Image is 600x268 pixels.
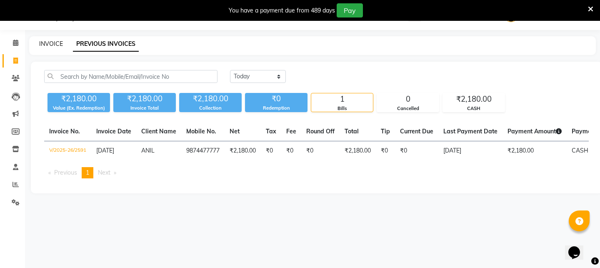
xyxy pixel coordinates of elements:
[311,105,373,112] div: Bills
[73,37,139,52] a: PREVIOUS INVOICES
[44,167,589,178] nav: Pagination
[54,169,77,176] span: Previous
[39,40,63,48] a: INVOICE
[381,128,390,135] span: Tip
[281,141,301,161] td: ₹0
[572,147,588,154] span: CASH
[225,141,261,161] td: ₹2,180.00
[245,105,307,112] div: Redemption
[400,128,433,135] span: Current Due
[261,141,281,161] td: ₹0
[245,93,307,105] div: ₹0
[345,128,359,135] span: Total
[96,128,131,135] span: Invoice Date
[113,93,176,105] div: ₹2,180.00
[565,235,592,260] iframe: chat widget
[443,105,505,112] div: CASH
[443,93,505,105] div: ₹2,180.00
[311,93,373,105] div: 1
[49,128,80,135] span: Invoice No.
[179,105,242,112] div: Collection
[286,128,296,135] span: Fee
[141,147,155,154] span: ANIL
[340,141,376,161] td: ₹2,180.00
[502,141,567,161] td: ₹2,180.00
[306,128,335,135] span: Round Off
[98,169,110,176] span: Next
[377,105,439,112] div: Cancelled
[337,3,363,18] button: Pay
[113,105,176,112] div: Invoice Total
[44,70,217,83] input: Search by Name/Mobile/Email/Invoice No
[96,147,114,154] span: [DATE]
[438,141,502,161] td: [DATE]
[230,128,240,135] span: Net
[47,105,110,112] div: Value (Ex. Redemption)
[377,93,439,105] div: 0
[507,128,562,135] span: Payment Amount
[47,93,110,105] div: ₹2,180.00
[301,141,340,161] td: ₹0
[229,6,335,15] div: You have a payment due from 489 days
[443,128,497,135] span: Last Payment Date
[181,141,225,161] td: 9874477777
[86,169,89,176] span: 1
[376,141,395,161] td: ₹0
[266,128,276,135] span: Tax
[141,128,176,135] span: Client Name
[395,141,438,161] td: ₹0
[44,141,91,161] td: V/2025-26/2591
[186,128,216,135] span: Mobile No.
[179,93,242,105] div: ₹2,180.00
